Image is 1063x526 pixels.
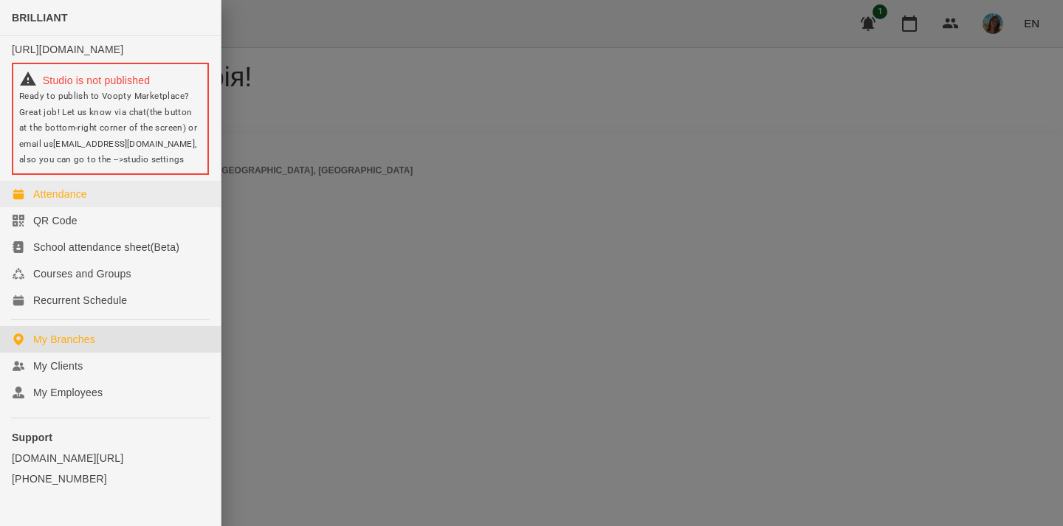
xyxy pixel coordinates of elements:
a: studio settings [123,154,184,165]
span: BRILLIANT [12,12,68,24]
a: [DOMAIN_NAME][URL] [12,451,209,466]
span: Ready to publish to Voopty Marketplace? Great job! Let us know via chat(the button at the bottom-... [19,91,197,165]
p: Support [12,430,209,445]
div: My Employees [33,385,103,400]
div: My Branches [33,332,95,347]
a: [PHONE_NUMBER] [12,471,209,486]
div: Studio is not published [19,70,202,88]
div: Attendance [33,187,87,201]
div: Courses and Groups [33,266,131,281]
div: My Clients [33,359,83,373]
div: Recurrent Schedule [33,293,127,308]
a: [EMAIL_ADDRESS][DOMAIN_NAME] [53,139,195,149]
a: [URL][DOMAIN_NAME] [12,44,123,55]
div: QR Code [33,213,78,228]
div: School attendance sheet(Beta) [33,240,179,255]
